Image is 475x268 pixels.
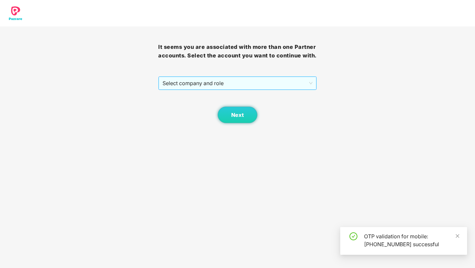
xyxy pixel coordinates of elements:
span: close [455,234,460,238]
button: Next [218,107,257,123]
span: Select company and role [163,77,312,89]
span: check-circle [349,232,357,240]
div: OTP validation for mobile: [PHONE_NUMBER] successful [364,232,459,248]
h3: It seems you are associated with more than one Partner accounts. Select the account you want to c... [158,43,316,60]
span: Next [231,112,244,118]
